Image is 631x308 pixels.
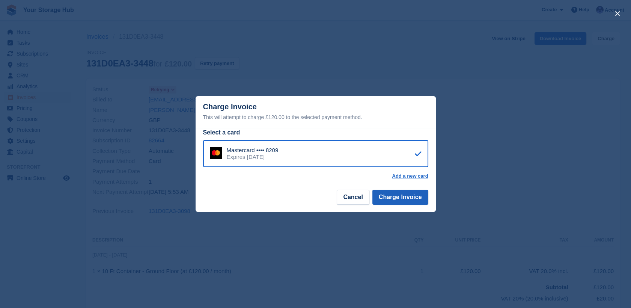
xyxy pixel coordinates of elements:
div: Expires [DATE] [227,154,279,160]
div: Charge Invoice [203,103,428,122]
button: close [611,8,623,20]
button: Charge Invoice [372,190,428,205]
div: Select a card [203,128,428,137]
div: This will attempt to charge £120.00 to the selected payment method. [203,113,428,122]
a: Add a new card [392,173,428,179]
img: Mastercard Logo [210,147,222,159]
div: Mastercard •••• 8209 [227,147,279,154]
button: Cancel [337,190,369,205]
